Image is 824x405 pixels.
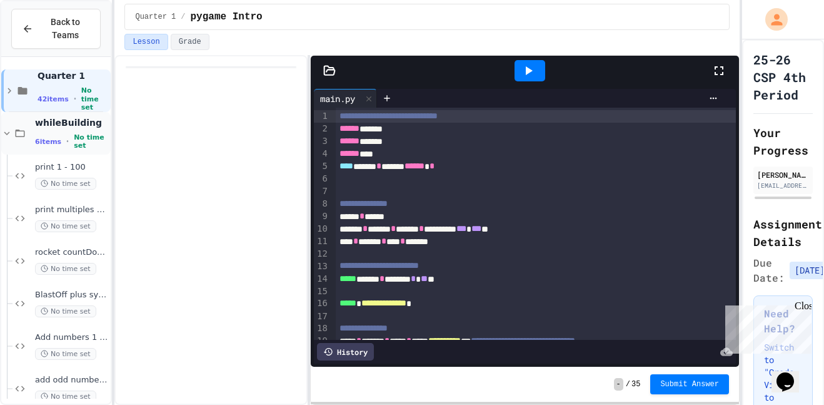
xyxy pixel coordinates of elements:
[35,138,61,146] span: 6 items
[35,247,108,258] span: rocket countDown
[314,160,329,173] div: 5
[314,235,329,248] div: 11
[720,300,811,354] iframe: chat widget
[752,5,791,34] div: My Account
[181,12,185,22] span: /
[35,375,108,386] span: add odd numbers 1-1000
[314,335,329,347] div: 19
[314,322,329,335] div: 18
[35,305,96,317] span: No time set
[314,248,329,260] div: 12
[757,181,809,190] div: [EMAIL_ADDRESS][DOMAIN_NAME]
[35,391,96,402] span: No time set
[35,178,96,190] span: No time set
[317,343,374,361] div: History
[314,285,329,298] div: 15
[314,135,329,148] div: 3
[650,374,729,394] button: Submit Answer
[314,260,329,273] div: 13
[314,273,329,285] div: 14
[35,220,96,232] span: No time set
[314,89,377,108] div: main.py
[135,12,176,22] span: Quarter 1
[614,378,623,391] span: -
[314,123,329,135] div: 2
[757,169,809,180] div: [PERSON_NAME]
[38,95,69,103] span: 42 items
[35,117,108,128] span: whileBuilding
[35,332,108,343] span: Add numbers 1 - 50
[66,136,69,146] span: •
[753,215,813,250] h2: Assignment Details
[35,205,108,215] span: print multiples of 5, 1-100
[38,70,108,81] span: Quarter 1
[5,5,86,79] div: Chat with us now!Close
[753,124,813,159] h2: Your Progress
[41,16,90,42] span: Back to Teams
[81,86,109,111] span: No time set
[314,173,329,185] div: 6
[314,110,329,123] div: 1
[35,348,96,360] span: No time set
[314,198,329,210] div: 8
[35,162,108,173] span: print 1 - 100
[124,34,168,50] button: Lesson
[314,148,329,160] div: 4
[314,92,361,105] div: main.py
[74,133,108,150] span: No time set
[190,9,262,24] span: pygame Intro
[171,34,209,50] button: Grade
[314,297,329,310] div: 16
[631,379,640,389] span: 35
[314,185,329,198] div: 7
[35,263,96,275] span: No time set
[11,9,101,49] button: Back to Teams
[753,51,813,103] h1: 25-26 CSP 4th Period
[314,210,329,223] div: 9
[74,94,76,104] span: •
[626,379,630,389] span: /
[314,223,329,235] div: 10
[771,355,811,392] iframe: chat widget
[314,310,329,323] div: 17
[35,290,108,300] span: BlastOff plus system check
[753,255,785,285] span: Due Date:
[660,379,719,389] span: Submit Answer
